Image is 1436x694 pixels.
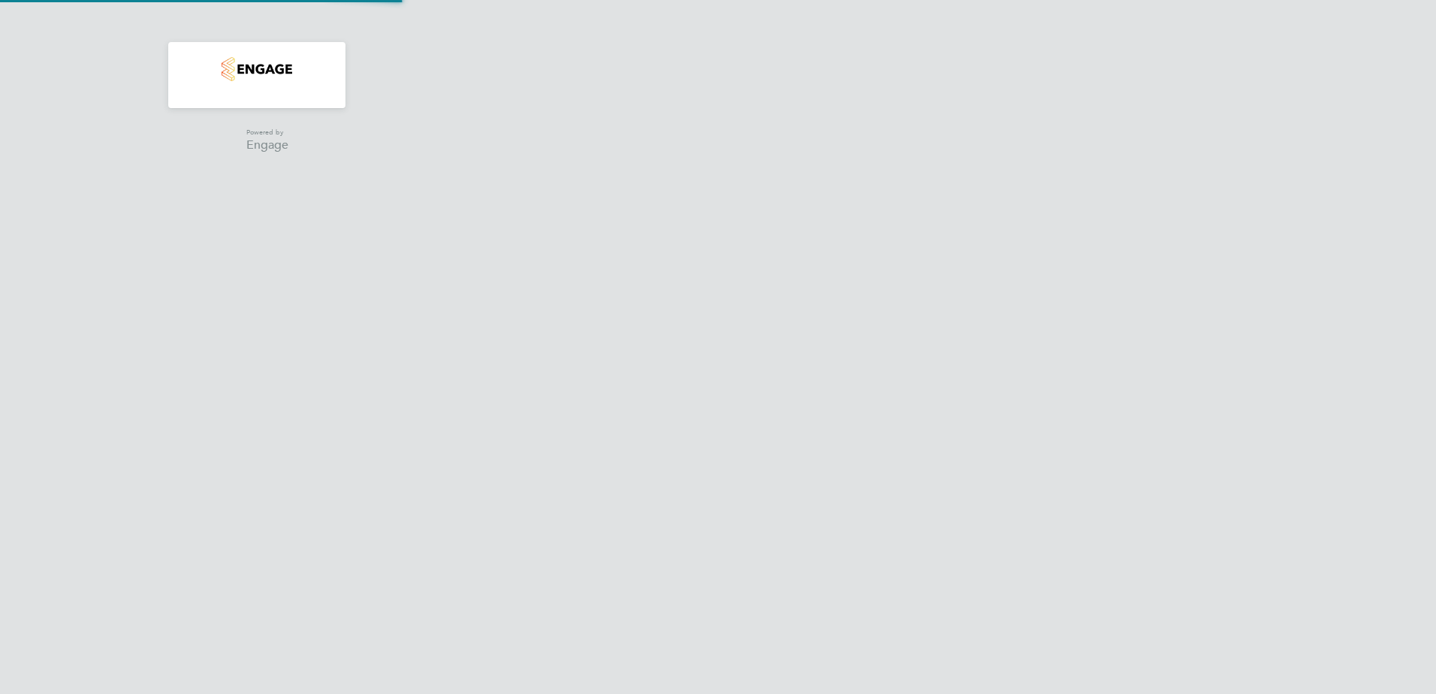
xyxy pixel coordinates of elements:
span: Engage [246,139,288,152]
img: countryside-properties-logo-retina.png [222,57,291,81]
nav: Main navigation [168,42,345,108]
span: Powered by [246,126,288,139]
a: Powered byEngage [225,126,289,151]
a: Go to home page [186,57,327,81]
